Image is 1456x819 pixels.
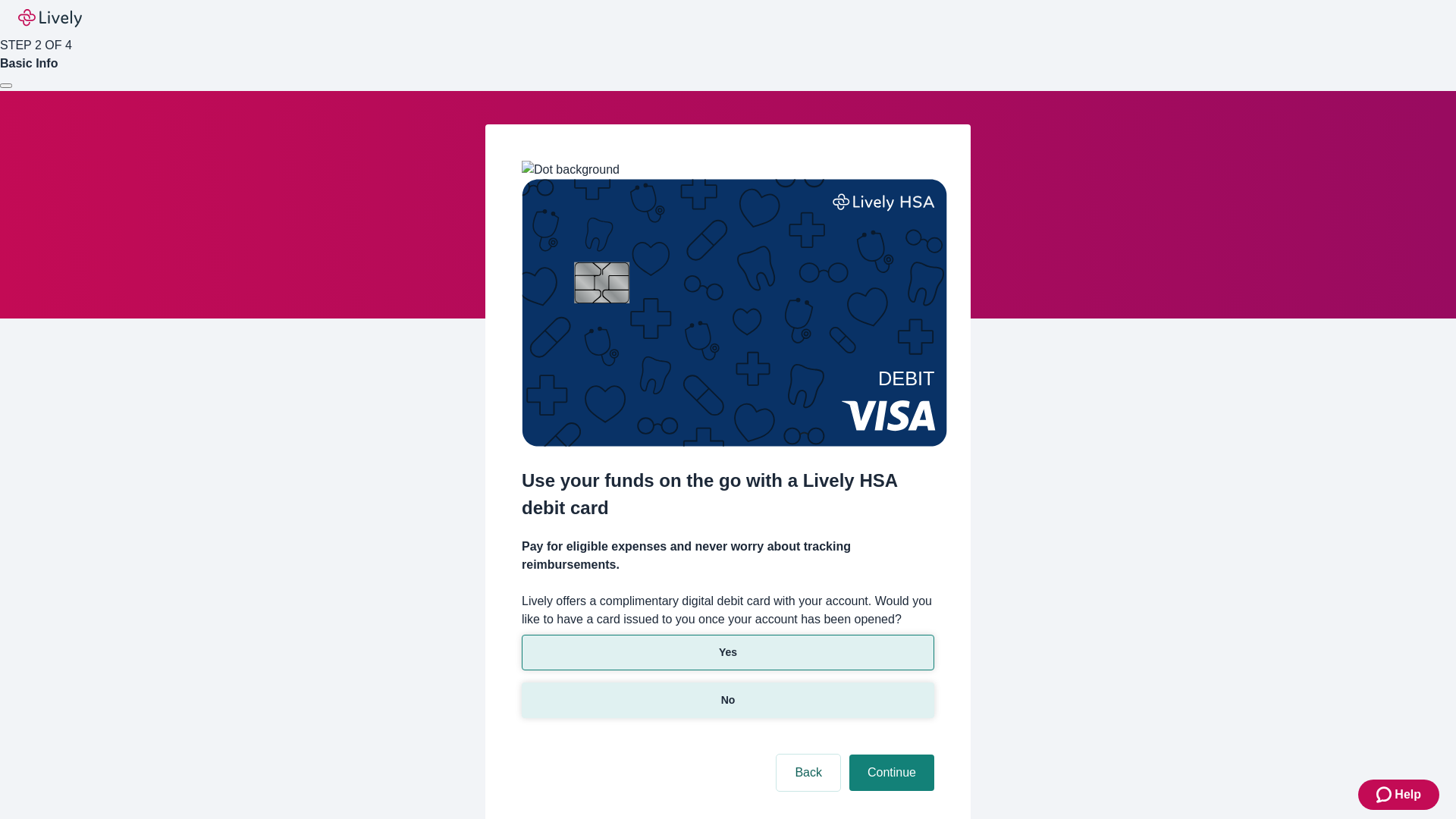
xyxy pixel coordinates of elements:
[522,592,934,629] label: Lively offers a complimentary digital debit card with your account. Would you like to have a card...
[849,755,934,791] button: Continue
[522,682,934,718] button: No
[522,635,934,670] button: Yes
[1376,786,1395,804] svg: Zendesk support icon
[1358,780,1439,810] button: Zendesk support iconHelp
[719,645,737,661] p: Yes
[522,467,934,522] h2: Use your funds on the go with a Lively HSA debit card
[522,161,620,179] img: Dot background
[522,538,934,574] h4: Pay for eligible expenses and never worry about tracking reimbursements.
[1395,786,1421,804] span: Help
[522,179,947,447] img: Debit card
[721,692,736,708] p: No
[18,9,82,27] img: Lively
[777,755,840,791] button: Back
